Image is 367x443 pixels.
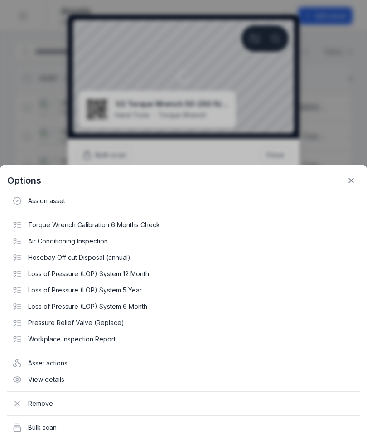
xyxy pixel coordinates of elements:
[7,419,360,436] div: Bulk scan
[7,371,360,388] div: View details
[7,233,360,249] div: Air Conditioning Inspection
[7,282,360,298] div: Loss of Pressure (LOP) System 5 Year
[7,193,360,209] div: Assign asset
[7,355,360,371] div: Asset actions
[7,315,360,331] div: Pressure Relief Valve (Replace)
[7,174,41,187] strong: Options
[7,395,360,412] div: Remove
[7,249,360,266] div: Hosebay Off cut Disposal (annual)
[7,298,360,315] div: Loss of Pressure (LOP) System 6 Month
[7,266,360,282] div: Loss of Pressure (LOP) System 12 Month
[7,331,360,347] div: Workplace Inspection Report
[7,217,360,233] div: Torque Wrench Calibration 6 Months Check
